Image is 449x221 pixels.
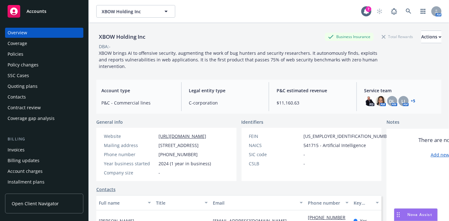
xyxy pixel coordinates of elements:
[249,142,301,149] div: NAICS
[8,156,39,166] div: Billing updates
[8,145,25,155] div: Invoices
[277,87,349,94] span: P&C estimated revenue
[27,9,46,14] span: Accounts
[304,151,305,158] span: -
[366,6,371,12] div: 7
[8,177,45,187] div: Installment plans
[213,200,296,206] div: Email
[304,160,305,167] span: -
[325,33,374,41] div: Business Insurance
[12,200,59,207] span: Open Client Navigator
[159,160,211,167] span: 2024 (1 year in business)
[354,200,372,206] div: Key contact
[104,151,156,158] div: Phone number
[156,200,201,206] div: Title
[242,119,264,125] span: Identifiers
[407,212,432,217] span: Nova Assist
[394,209,402,221] div: Drag to move
[104,160,156,167] div: Year business started
[304,133,394,139] span: [US_EMPLOYER_IDENTIFICATION_NUMBER]
[376,96,386,106] img: photo
[388,5,400,18] a: Report a Bug
[305,195,351,210] button: Phone number
[96,195,153,210] button: Full name
[153,195,211,210] button: Title
[5,81,83,91] a: Quoting plans
[386,119,399,126] span: Notes
[8,38,27,48] div: Coverage
[373,5,386,18] a: Start snowing
[389,98,395,105] span: DL
[308,200,341,206] div: Phone number
[189,99,261,106] span: C-corporation
[402,98,405,105] span: LI
[5,92,83,102] a: Contacts
[249,133,301,139] div: FEIN
[159,142,199,149] span: [STREET_ADDRESS]
[159,133,206,139] a: [URL][DOMAIN_NAME]
[8,28,27,38] div: Overview
[159,151,198,158] span: [PHONE_NUMBER]
[5,38,83,48] a: Coverage
[96,186,116,193] a: Contacts
[8,103,41,113] div: Contract review
[5,136,83,142] div: Billing
[8,49,23,59] div: Policies
[5,60,83,70] a: Policy changes
[96,33,148,41] div: XBOW Holding Inc
[8,60,39,70] div: Policy changes
[351,195,381,210] button: Key contact
[364,87,437,94] span: Service team
[96,5,175,18] button: XBOW Holding Inc
[5,49,83,59] a: Policies
[99,50,379,69] span: XBOW brings AI to offensive security, augmenting the work of bug hunters and security researchers...
[421,31,441,43] button: Actions
[249,151,301,158] div: SIC code
[379,33,416,41] div: Total Rewards
[277,99,349,106] span: $11,160.63
[5,28,83,38] a: Overview
[101,99,174,106] span: P&C - Commercial lines
[102,8,156,15] span: XBOW Holding Inc
[394,208,438,221] button: Nova Assist
[8,113,55,123] div: Coverage gap analysis
[8,166,43,176] div: Account charges
[249,160,301,167] div: CSLB
[5,113,83,123] a: Coverage gap analysis
[104,169,156,176] div: Company size
[402,5,415,18] a: Search
[189,87,261,94] span: Legal entity type
[417,5,429,18] a: Switch app
[5,103,83,113] a: Contract review
[5,71,83,81] a: SSC Cases
[210,195,305,210] button: Email
[304,142,366,149] span: 541715 - Artificial Intelligence
[5,177,83,187] a: Installment plans
[99,43,111,50] div: DBA: -
[96,119,123,125] span: General info
[8,81,38,91] div: Quoting plans
[101,87,174,94] span: Account type
[104,142,156,149] div: Mailing address
[8,71,29,81] div: SSC Cases
[99,200,144,206] div: Full name
[5,166,83,176] a: Account charges
[411,99,416,103] a: +5
[364,96,374,106] img: photo
[5,3,83,20] a: Accounts
[8,92,26,102] div: Contacts
[5,145,83,155] a: Invoices
[159,169,160,176] span: -
[104,133,156,139] div: Website
[5,156,83,166] a: Billing updates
